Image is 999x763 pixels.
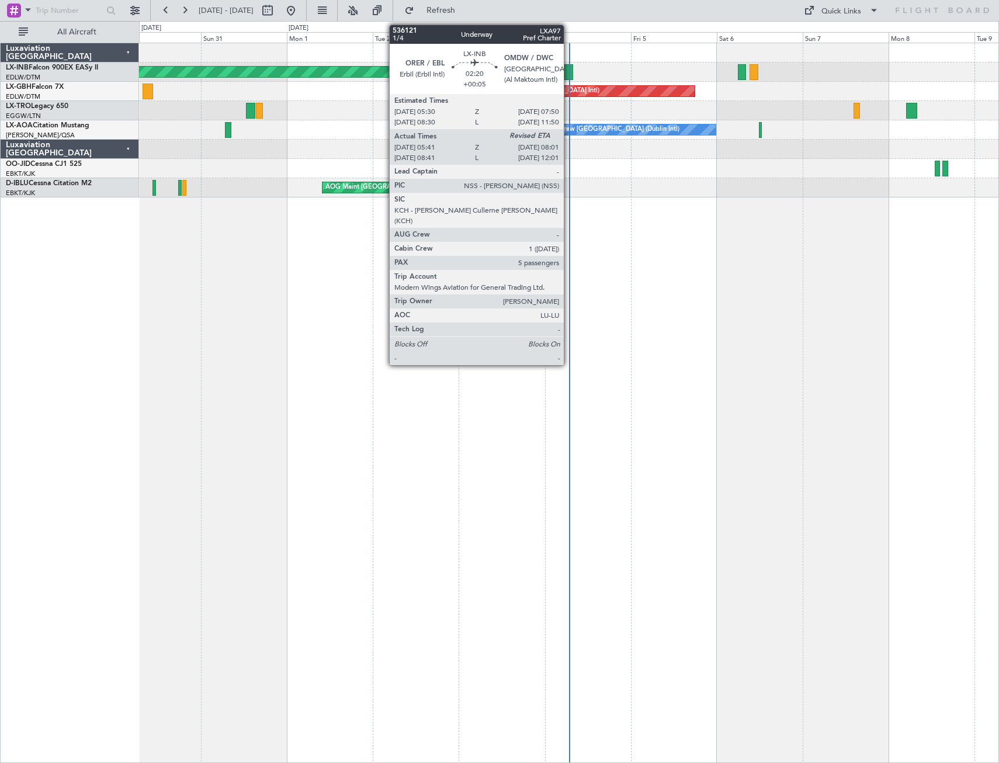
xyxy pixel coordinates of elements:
div: No Crew [GEOGRAPHIC_DATA] ([GEOGRAPHIC_DATA] National) [462,179,658,196]
div: Mon 1 [287,32,373,43]
span: LX-AOA [6,122,33,129]
button: Refresh [399,1,469,20]
div: Planned Maint [GEOGRAPHIC_DATA] ([GEOGRAPHIC_DATA] Intl) [404,82,599,100]
div: No Crew [GEOGRAPHIC_DATA] (Dublin Intl) [548,121,679,138]
span: [DATE] - [DATE] [199,5,254,16]
a: LX-INBFalcon 900EX EASy II [6,64,98,71]
a: EDLW/DTM [6,73,40,82]
span: OO-JID [6,161,30,168]
span: Refresh [417,6,466,15]
a: OO-JIDCessna CJ1 525 [6,161,82,168]
div: Quick Links [821,6,861,18]
input: Trip Number [36,2,103,19]
div: Thu 4 [545,32,631,43]
div: Sun 7 [803,32,889,43]
a: LX-AOACitation Mustang [6,122,89,129]
span: LX-TRO [6,103,31,110]
div: [DATE] [141,23,161,33]
button: All Aircraft [13,23,127,41]
span: LX-INB [6,64,29,71]
a: [PERSON_NAME]/QSA [6,131,75,140]
div: Sun 31 [201,32,287,43]
div: Tue 2 [373,32,459,43]
a: EGGW/LTN [6,112,41,120]
span: All Aircraft [30,28,123,36]
a: D-IBLUCessna Citation M2 [6,180,92,187]
div: Sat 6 [717,32,803,43]
div: Sat 30 [115,32,201,43]
div: AOG Maint [GEOGRAPHIC_DATA] ([GEOGRAPHIC_DATA] National) [325,179,528,196]
a: LX-TROLegacy 650 [6,103,68,110]
button: Quick Links [798,1,884,20]
div: Wed 3 [459,32,544,43]
a: EDLW/DTM [6,92,40,101]
a: EBKT/KJK [6,169,35,178]
a: EBKT/KJK [6,189,35,197]
span: D-IBLU [6,180,29,187]
div: Fri 5 [631,32,717,43]
div: Mon 8 [889,32,974,43]
span: LX-GBH [6,84,32,91]
div: [DATE] [289,23,308,33]
a: LX-GBHFalcon 7X [6,84,64,91]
